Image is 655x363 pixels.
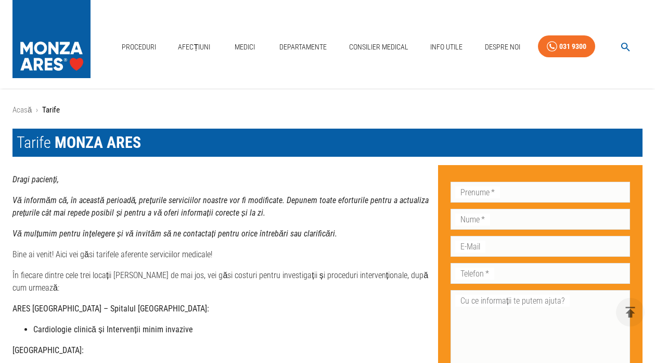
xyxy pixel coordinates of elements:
a: Afecțiuni [174,36,214,58]
p: În fiecare dintre cele trei locații [PERSON_NAME] de mai jos, vei găsi costuri pentru investigați... [12,269,430,294]
button: delete [616,298,645,327]
a: Consilier Medical [345,36,413,58]
a: Departamente [275,36,331,58]
p: Bine ai venit! Aici vei găsi tarifele aferente serviciilor medicale! [12,248,430,261]
strong: Cardiologie clinică și Intervenții minim invazive [33,324,193,334]
a: Proceduri [118,36,160,58]
div: 031 9300 [559,40,586,53]
a: Medici [228,36,262,58]
span: MONZA ARES [55,133,141,152]
nav: breadcrumb [12,104,643,116]
strong: [GEOGRAPHIC_DATA]: [12,345,84,355]
a: 031 9300 [538,35,595,58]
strong: Vă mulțumim pentru înțelegere și vă invităm să ne contactați pentru orice întrebări sau clarificări. [12,229,337,239]
a: Info Utile [426,36,467,58]
li: › [36,104,38,116]
h1: Tarife [12,129,643,157]
a: Acasă [12,105,32,115]
strong: Vă informăm că, în această perioadă, prețurile serviciilor noastre vor fi modificate. Depunem toa... [12,195,429,218]
a: Despre Noi [481,36,524,58]
strong: Dragi pacienți, [12,174,59,184]
p: Tarife [42,104,60,116]
strong: ARES [GEOGRAPHIC_DATA] – Spitalul [GEOGRAPHIC_DATA]: [12,304,209,314]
